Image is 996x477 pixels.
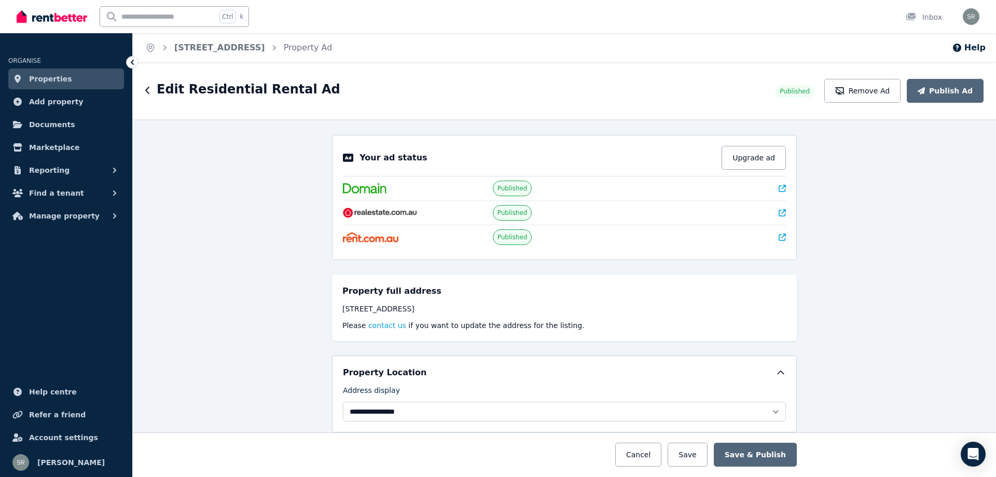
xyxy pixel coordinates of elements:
a: Documents [8,114,124,135]
button: Manage property [8,206,124,226]
button: Save [668,443,707,467]
span: Help centre [29,386,77,398]
button: Reporting [8,160,124,181]
span: Add property [29,96,84,108]
button: Help [952,42,986,54]
span: Account settings [29,431,98,444]
img: Rent.com.au [343,232,398,242]
button: contact us [368,320,406,331]
div: [STREET_ADDRESS] [342,304,786,314]
a: Properties [8,69,124,89]
span: Documents [29,118,75,131]
a: Add property [8,91,124,112]
span: Ctrl [219,10,236,23]
button: Publish Ad [907,79,984,103]
img: Domain.com.au [343,183,386,194]
h1: Edit Residential Rental Ad [157,81,340,98]
button: Upgrade ad [722,146,786,170]
h5: Property Location [343,366,426,379]
p: Your ad status [359,152,427,164]
img: RentBetter [17,9,87,24]
button: Remove Ad [824,79,901,103]
button: Find a tenant [8,183,124,203]
label: Address display [343,385,400,400]
img: Schekar Raj [12,454,29,471]
span: Reporting [29,164,70,176]
a: Refer a friend [8,404,124,425]
a: Help centre [8,381,124,402]
nav: Breadcrumb [133,33,344,62]
span: k [240,12,243,21]
span: Refer a friend [29,408,86,421]
img: Schekar Raj [963,8,979,25]
span: Published [497,209,528,217]
a: Property Ad [284,43,333,52]
span: Published [497,233,528,241]
span: Properties [29,73,72,85]
span: Manage property [29,210,100,222]
div: Inbox [906,12,942,22]
button: Save & Publish [714,443,797,467]
img: RealEstate.com.au [343,208,417,218]
span: [PERSON_NAME] [37,456,105,469]
button: Cancel [615,443,661,467]
a: Account settings [8,427,124,448]
h5: Property full address [342,285,441,297]
a: [STREET_ADDRESS] [174,43,265,52]
span: Marketplace [29,141,79,154]
span: Published [497,184,528,193]
p: Please if you want to update the address for the listing. [342,320,786,331]
div: Open Intercom Messenger [961,442,986,467]
span: Find a tenant [29,187,84,199]
a: Marketplace [8,137,124,158]
span: Published [780,87,810,96]
span: ORGANISE [8,57,41,64]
